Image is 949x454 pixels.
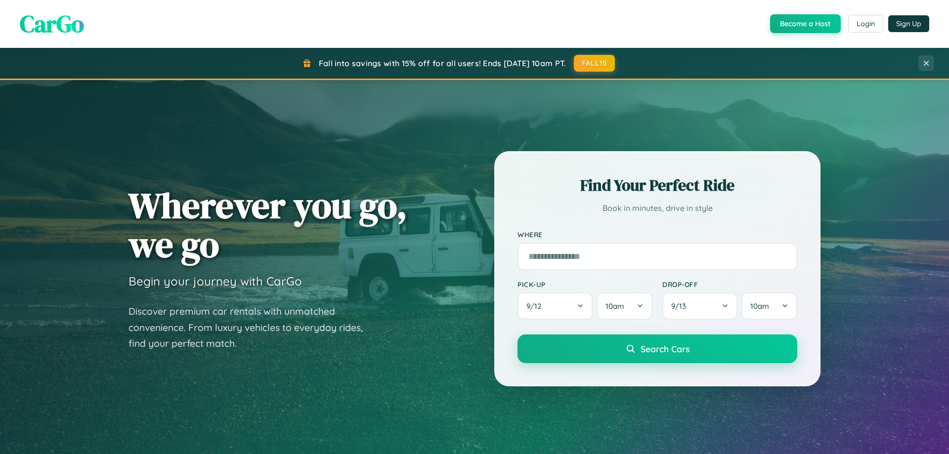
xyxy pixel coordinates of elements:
[518,174,797,196] h2: Find Your Perfect Ride
[319,58,566,68] span: Fall into savings with 15% off for all users! Ends [DATE] 10am PT.
[597,292,652,320] button: 10am
[662,292,737,320] button: 9/13
[671,301,691,311] span: 9 / 13
[526,301,546,311] span: 9 / 12
[20,7,84,40] span: CarGo
[662,280,797,289] label: Drop-off
[518,292,593,320] button: 9/12
[888,15,929,32] button: Sign Up
[518,201,797,215] p: Book in minutes, drive in style
[129,303,376,352] p: Discover premium car rentals with unmatched convenience. From luxury vehicles to everyday rides, ...
[750,301,769,311] span: 10am
[770,14,841,33] button: Become a Host
[518,280,652,289] label: Pick-up
[848,15,883,33] button: Login
[129,186,407,264] h1: Wherever you go, we go
[641,343,690,354] span: Search Cars
[741,292,797,320] button: 10am
[518,334,797,363] button: Search Cars
[605,301,624,311] span: 10am
[518,230,797,239] label: Where
[574,55,615,72] button: FALL15
[129,274,302,289] h3: Begin your journey with CarGo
